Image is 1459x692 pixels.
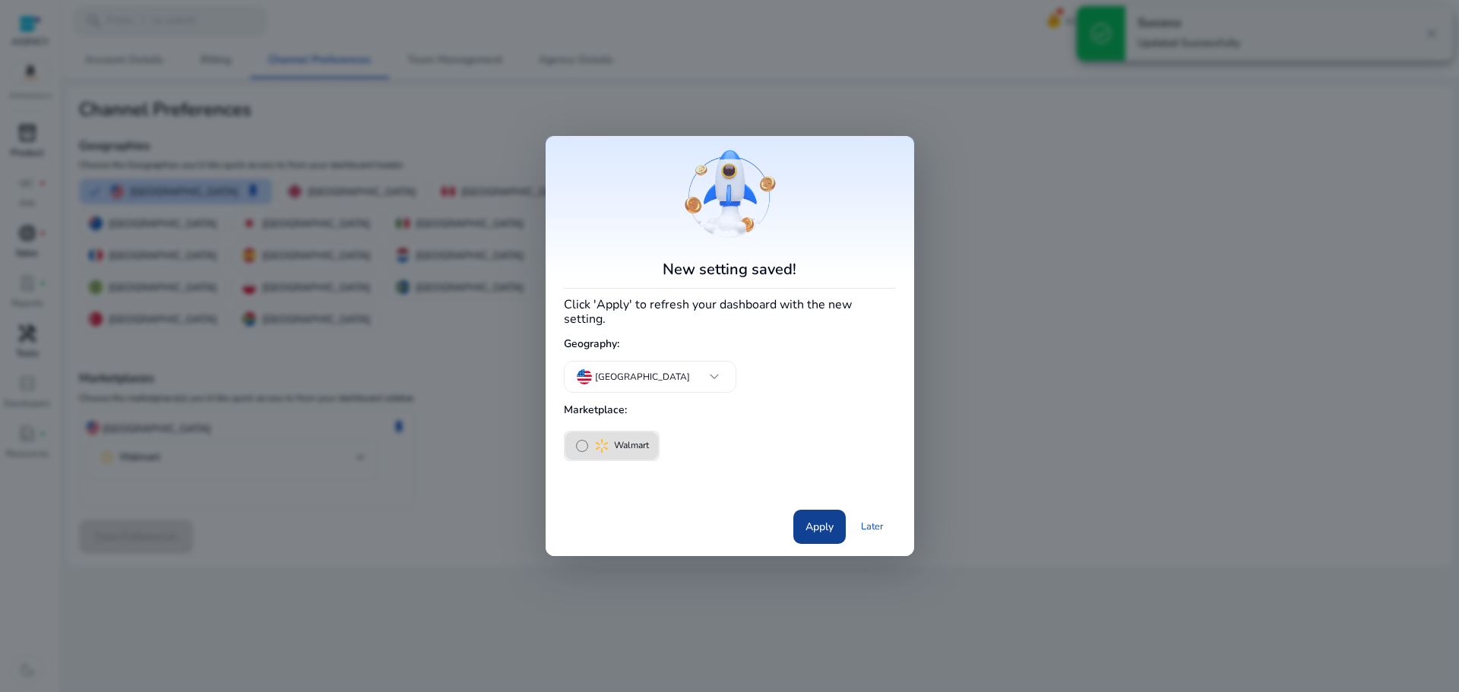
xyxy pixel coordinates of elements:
[614,438,649,453] p: Walmart
[805,519,834,535] span: Apply
[564,295,896,327] h4: Click 'Apply' to refresh your dashboard with the new setting.
[564,332,896,357] h5: Geography:
[564,398,896,423] h5: Marketplace:
[705,368,723,386] span: keyboard_arrow_down
[595,370,690,384] p: [GEOGRAPHIC_DATA]
[577,369,592,384] img: us.svg
[793,510,846,544] button: Apply
[574,438,590,453] span: radio_button_unchecked
[849,513,896,540] a: Later
[593,437,611,455] img: walmart.svg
